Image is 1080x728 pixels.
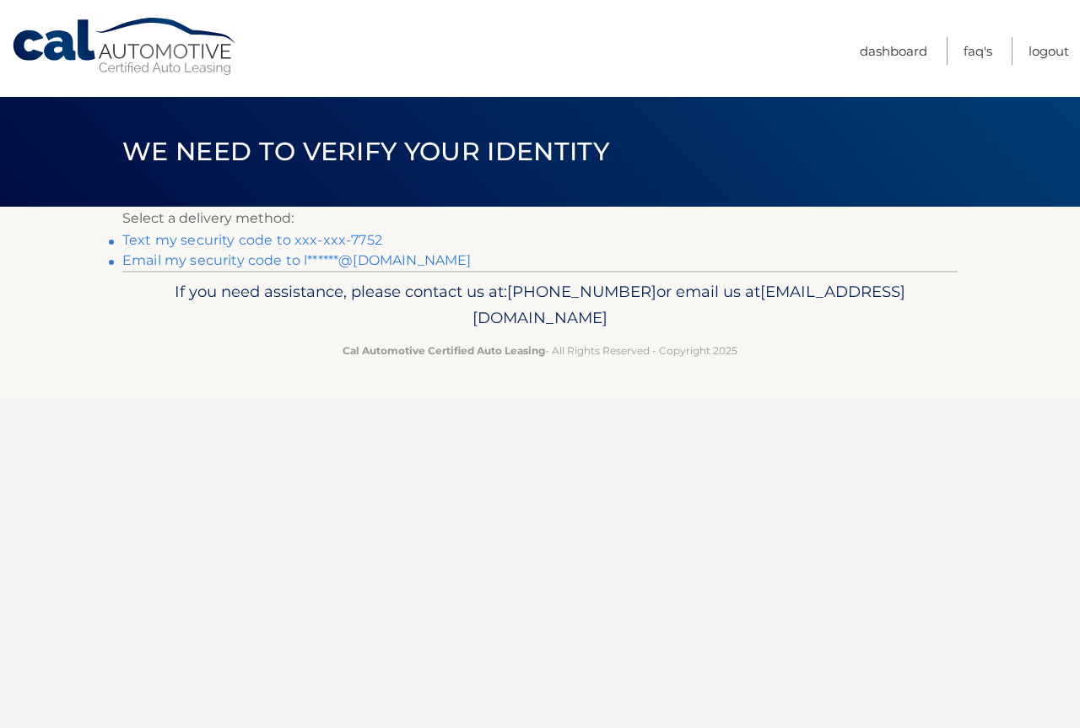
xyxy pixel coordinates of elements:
[122,136,609,167] span: We need to verify your identity
[133,342,947,359] p: - All Rights Reserved - Copyright 2025
[1029,37,1069,65] a: Logout
[11,17,239,77] a: Cal Automotive
[122,232,382,248] a: Text my security code to xxx-xxx-7752
[133,278,947,332] p: If you need assistance, please contact us at: or email us at
[122,252,472,268] a: Email my security code to l******@[DOMAIN_NAME]
[343,344,545,357] strong: Cal Automotive Certified Auto Leasing
[507,282,656,301] span: [PHONE_NUMBER]
[964,37,992,65] a: FAQ's
[860,37,927,65] a: Dashboard
[122,207,958,230] p: Select a delivery method:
